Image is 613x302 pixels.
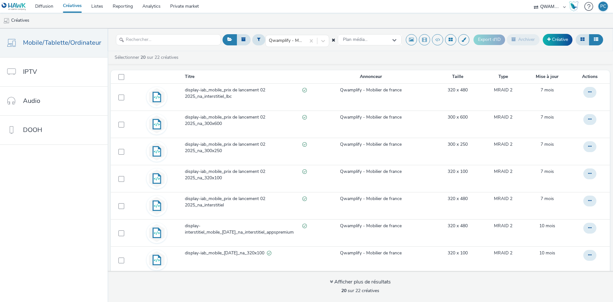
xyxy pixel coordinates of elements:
[116,34,221,45] input: Rechercher...
[600,2,606,11] div: PC
[572,70,610,83] th: Actions
[507,34,540,45] button: Archiver
[302,168,307,175] div: Valide
[310,70,432,83] th: Annonceur
[2,3,26,11] img: undefined Logo
[541,87,554,93] span: 7 mois
[448,141,468,148] a: 300 x 250
[448,223,468,229] a: 320 x 480
[185,87,309,103] a: display-iab_mobile_prix de lancement 02 2025_na_interstitiel_lbcValide
[541,141,554,147] span: 7 mois
[541,141,554,148] a: 19 février 2025, 17:01
[541,168,554,175] a: 19 février 2025, 17:01
[23,38,101,47] span: Mobile/Tablette/Ordinateur
[494,250,512,256] a: MRAID 2
[484,70,522,83] th: Type
[267,250,271,257] div: Valide
[23,67,37,76] span: IPTV
[340,87,402,93] a: Qwamplify - Mobilier de france
[432,70,484,83] th: Taille
[185,114,302,127] span: display-iab_mobile_prix de lancement 02 2025_na_300x600
[302,87,307,94] div: Valide
[148,115,166,134] img: code.svg
[140,54,146,60] strong: 20
[494,223,512,229] a: MRAID 2
[541,114,554,120] span: 7 mois
[185,196,302,209] span: display-iab_mobile_prix de lancement 02 2025_na_interstitiel
[185,114,309,130] a: display-iab_mobile_prix de lancement 02 2025_na_300x600Valide
[494,141,512,148] a: MRAID 2
[543,34,572,45] a: Créative
[541,168,554,174] span: 7 mois
[541,196,554,202] span: 7 mois
[148,169,166,188] img: code.svg
[576,34,589,45] button: Grille
[148,197,166,215] img: code.svg
[340,141,402,148] a: Qwamplify - Mobilier de france
[569,1,581,12] a: Hawk Academy
[23,96,40,105] span: Audio
[184,70,310,83] th: Titre
[589,34,603,45] button: Liste
[541,87,554,93] a: 19 février 2025, 17:02
[539,223,555,229] a: 22 novembre 2024, 14:46
[185,141,309,158] a: display-iab_mobile_prix de lancement 02 2025_na_300x250Valide
[340,168,402,175] a: Qwamplify - Mobilier de france
[343,37,367,43] span: Plan média...
[473,35,505,45] button: Export d'ID
[340,196,402,202] a: Qwamplify - Mobilier de france
[341,288,346,294] strong: 20
[3,18,10,24] img: mobile
[539,250,555,256] a: 19 novembre 2024, 18:41
[541,196,554,202] a: 19 février 2025, 17:01
[448,196,468,202] a: 320 x 480
[185,223,302,236] span: display-interstitiel_mobile_[DATE]_na_interstitiel_appspremium
[302,223,307,229] div: Valide
[494,87,512,93] a: MRAID 2
[539,223,555,229] span: 10 mois
[541,114,554,120] a: 19 février 2025, 17:01
[340,250,402,256] a: Qwamplify - Mobilier de france
[185,250,309,259] a: display-iab_mobile_[DATE]_na_320x100Valide
[448,114,468,120] a: 300 x 600
[114,54,181,60] a: Sélectionner sur 22 créatives
[23,125,42,135] span: DOOH
[185,250,267,256] span: display-iab_mobile_[DATE]_na_320x100
[302,196,307,202] div: Valide
[148,224,166,242] img: code.svg
[302,141,307,148] div: Valide
[330,278,391,286] div: Afficher plus de résultats
[522,70,572,83] th: Mise à jour
[148,88,166,106] img: code.svg
[185,141,302,154] span: display-iab_mobile_prix de lancement 02 2025_na_300x250
[539,250,555,256] span: 10 mois
[340,223,402,229] a: Qwamplify - Mobilier de france
[341,288,379,294] span: sur 22 créatives
[494,168,512,175] a: MRAID 2
[148,251,166,269] img: code.svg
[185,168,309,185] a: display-iab_mobile_prix de lancement 02 2025_na_320x100Valide
[302,114,307,121] div: Valide
[448,87,468,93] a: 320 x 480
[185,168,302,182] span: display-iab_mobile_prix de lancement 02 2025_na_320x100
[185,196,309,212] a: display-iab_mobile_prix de lancement 02 2025_na_interstitielValide
[448,168,468,175] a: 320 x 100
[569,1,579,12] img: Hawk Academy
[448,250,468,256] a: 320 x 100
[185,87,302,100] span: display-iab_mobile_prix de lancement 02 2025_na_interstitiel_lbc
[148,142,166,161] img: code.svg
[494,196,512,202] a: MRAID 2
[494,114,512,120] a: MRAID 2
[185,223,309,239] a: display-interstitiel_mobile_[DATE]_na_interstitiel_appspremiumValide
[340,114,402,120] a: Qwamplify - Mobilier de france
